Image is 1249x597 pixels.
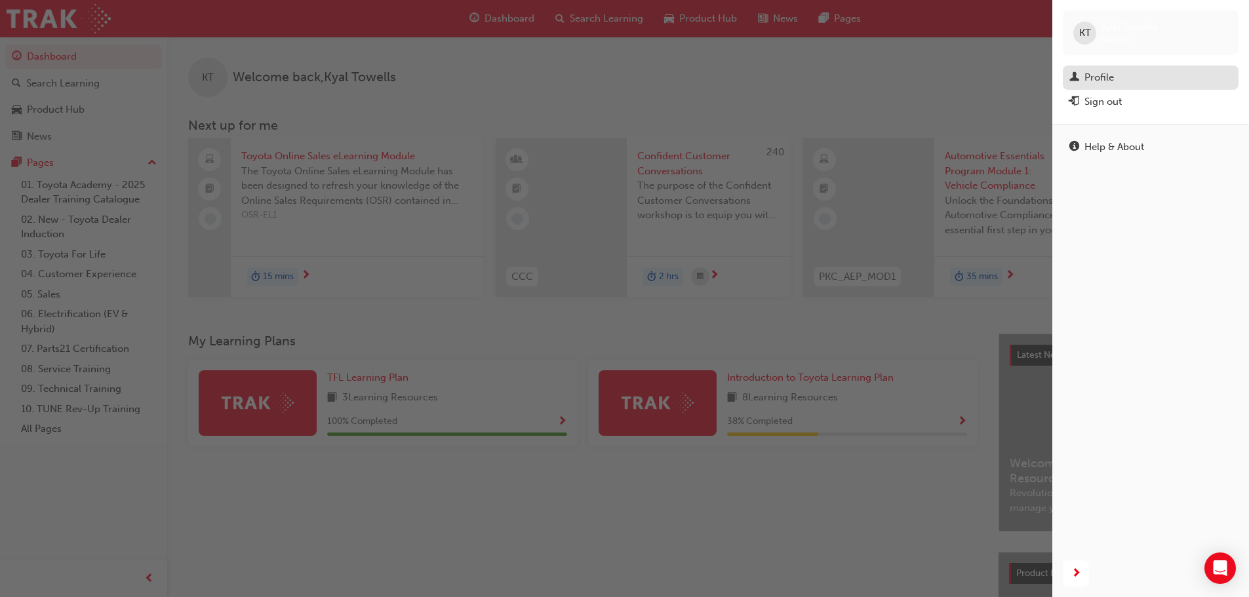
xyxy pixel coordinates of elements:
div: Sign out [1084,94,1122,109]
span: next-icon [1071,566,1081,582]
span: Kyal Towells [1101,21,1157,33]
button: Sign out [1063,90,1239,114]
a: Profile [1063,66,1239,90]
span: info-icon [1069,142,1079,153]
span: 649397 [1101,33,1132,45]
div: Help & About [1084,140,1144,155]
div: Profile [1084,70,1114,85]
a: Help & About [1063,135,1239,159]
div: Open Intercom Messenger [1204,552,1236,584]
span: KT [1079,26,1091,41]
span: exit-icon [1069,96,1079,108]
span: man-icon [1069,72,1079,84]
